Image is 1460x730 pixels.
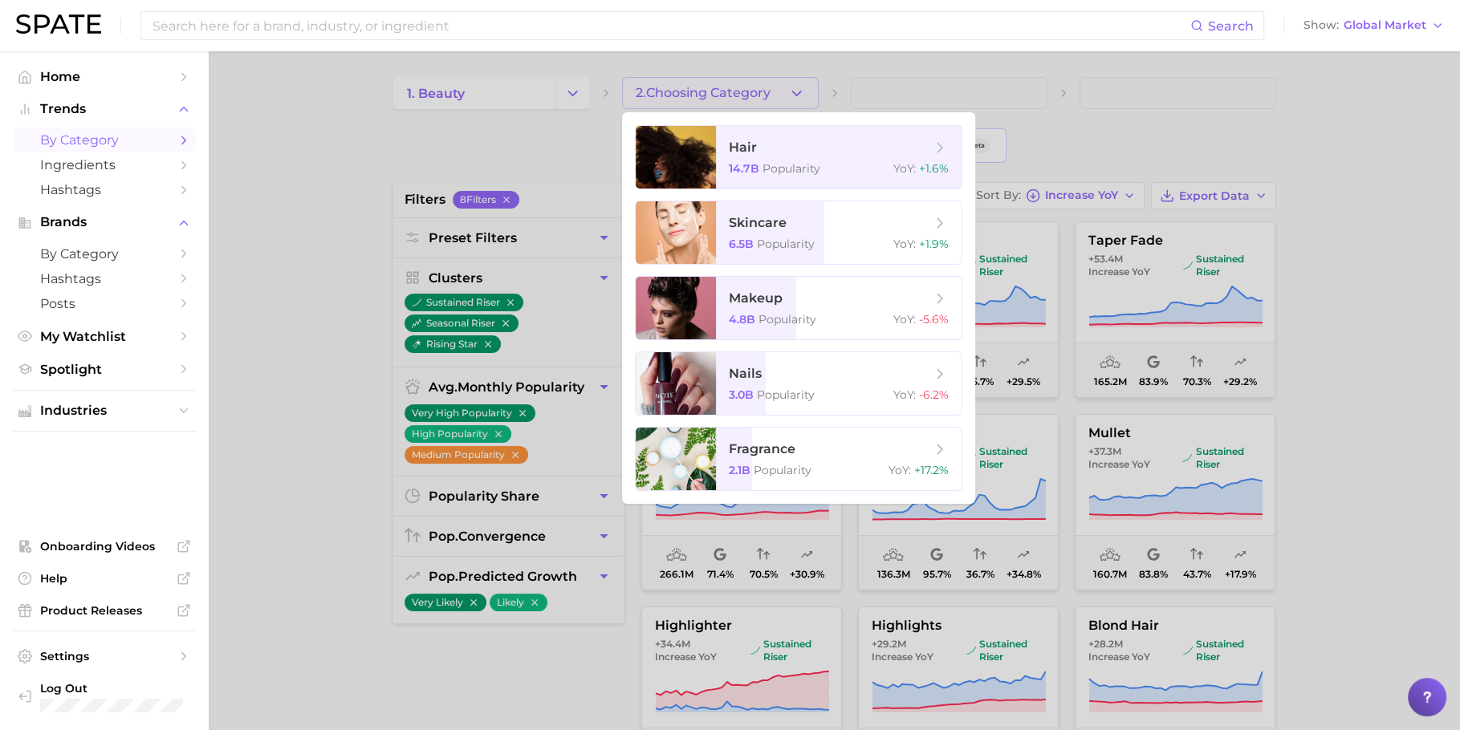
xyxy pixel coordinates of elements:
[729,140,757,155] span: hair
[40,102,169,116] span: Trends
[889,463,911,477] span: YoY :
[13,598,196,623] a: Product Releases
[1303,21,1339,30] span: Show
[151,12,1190,39] input: Search here for a brand, industry, or ingredient
[16,14,101,34] img: SPATE
[40,246,169,262] span: by Category
[754,463,811,477] span: Popularity
[13,177,196,202] a: Hashtags
[729,312,755,326] span: 4.8b
[757,237,815,251] span: Popularity
[40,157,169,172] span: Ingredients
[729,215,787,230] span: skincare
[13,210,196,234] button: Brands
[13,676,196,718] a: Log out. Currently logged in with e-mail jenny.zeng@spate.nyc.
[893,312,916,326] span: YoY :
[40,215,169,229] span: Brands
[1299,15,1448,36] button: ShowGlobal Market
[40,296,169,311] span: Posts
[40,404,169,418] span: Industries
[13,399,196,423] button: Industries
[13,566,196,590] a: Help
[919,387,949,402] span: -6.2%
[40,182,169,197] span: Hashtags
[622,112,975,504] ul: 2.Choosing Category
[40,649,169,663] span: Settings
[729,366,762,381] span: nails
[893,387,916,402] span: YoY :
[729,290,783,306] span: makeup
[13,128,196,152] a: by Category
[13,97,196,121] button: Trends
[729,237,754,251] span: 6.5b
[729,387,754,402] span: 3.0b
[40,603,169,618] span: Product Releases
[893,161,916,176] span: YoY :
[40,539,169,554] span: Onboarding Videos
[13,644,196,668] a: Settings
[13,357,196,382] a: Spotlight
[914,463,949,477] span: +17.2%
[40,132,169,148] span: by Category
[757,387,815,402] span: Popularity
[13,266,196,291] a: Hashtags
[13,241,196,266] a: by Category
[40,362,169,377] span: Spotlight
[729,463,750,477] span: 2.1b
[919,312,949,326] span: -5.6%
[40,571,169,586] span: Help
[40,329,169,344] span: My Watchlist
[40,69,169,84] span: Home
[763,161,820,176] span: Popularity
[893,237,916,251] span: YoY :
[13,534,196,558] a: Onboarding Videos
[919,161,949,176] span: +1.6%
[1208,18,1254,34] span: Search
[13,324,196,349] a: My Watchlist
[40,681,183,696] span: Log Out
[758,312,816,326] span: Popularity
[40,271,169,286] span: Hashtags
[13,152,196,177] a: Ingredients
[13,291,196,316] a: Posts
[13,64,196,89] a: Home
[729,161,759,176] span: 14.7b
[1344,21,1426,30] span: Global Market
[919,237,949,251] span: +1.9%
[729,441,795,456] span: fragrance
